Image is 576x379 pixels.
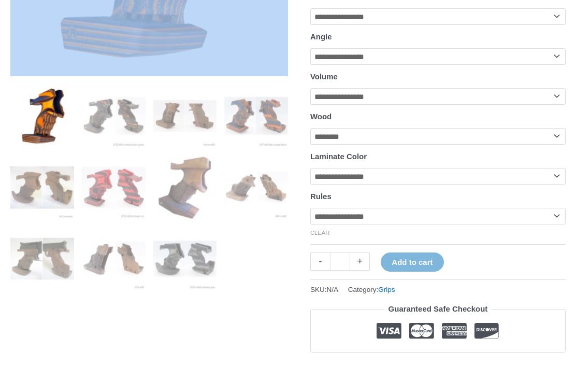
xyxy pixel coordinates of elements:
[326,286,338,293] span: N/A
[153,227,217,291] img: Rink Grip for Sport Pistol - Image 11
[381,252,443,272] button: Add to cart
[82,84,146,148] img: Rink Grip for Sport Pistol - Image 2
[224,84,288,148] img: Rink Grip for Sport Pistol - Image 4
[153,84,217,148] img: Rink Grip for Sport Pistol - Image 3
[350,252,370,271] a: +
[378,286,395,293] a: Grips
[310,252,330,271] a: -
[82,156,146,219] img: Rink Grip for Sport Pistol - Image 6
[10,84,74,148] img: Rink Grip for Sport Pistol
[10,156,74,219] img: Rink Grip for Sport Pistol - Image 5
[310,283,338,296] span: SKU:
[310,72,338,81] label: Volume
[310,192,332,201] label: Rules
[82,227,146,291] img: Rink Grip for Sport Pistol - Image 10
[310,112,332,121] label: Wood
[310,32,332,41] label: Angle
[384,302,492,316] legend: Guaranteed Safe Checkout
[310,152,367,161] label: Laminate Color
[348,283,395,296] span: Category:
[153,156,217,219] img: Rink Grip for Sport Pistol - Image 7
[310,360,566,373] iframe: Customer reviews powered by Trustpilot
[10,227,74,291] img: Rink Grip for Sport Pistol - Image 9
[224,156,288,219] img: Rink Sport Pistol Grip
[310,230,330,236] a: Clear options
[330,252,350,271] input: Product quantity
